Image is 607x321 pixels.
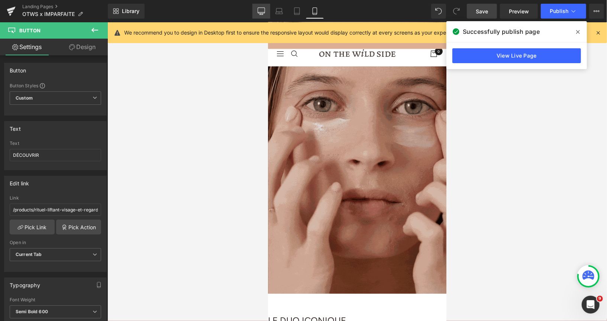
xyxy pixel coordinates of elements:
[10,297,101,302] div: Font Weight
[10,82,101,88] div: Button Styles
[10,195,101,201] div: Link
[541,4,586,19] button: Publish
[124,29,464,37] p: We recommend you to design in Desktop first to ensure the responsive layout would display correct...
[167,25,175,33] cart-count: 0
[509,7,529,15] span: Preview
[10,121,21,132] div: Text
[22,11,75,17] span: OTWS x IMPARFAITE
[122,8,139,14] span: Library
[23,28,30,35] a: Recherche
[108,4,145,19] a: New Library
[452,48,581,63] a: View Live Page
[476,7,488,15] span: Save
[582,296,600,314] iframe: Intercom live chat
[16,95,33,101] b: Custom
[16,309,48,314] b: Semi Bold 600
[19,27,41,33] span: Button
[500,4,538,19] a: Preview
[306,4,324,19] a: Mobile
[11,6,167,21] p: LIVRAISON OFFERTE DÈS 49€ EN [GEOGRAPHIC_DATA] ET EN [GEOGRAPHIC_DATA]
[162,28,169,35] a: Panier
[22,4,108,10] a: Landing Pages
[16,252,42,257] b: Current Tab
[10,220,55,234] a: Pick Link
[10,278,40,288] div: Typography
[10,240,101,245] div: Open in
[288,4,306,19] a: Tablet
[10,204,101,216] input: https://your-shop.myshopify.com
[597,296,603,302] span: 9
[589,4,604,19] button: More
[56,220,101,234] a: Pick Action
[463,27,540,36] span: Successfully publish page
[10,63,26,74] div: Button
[449,4,464,19] button: Redo
[431,4,446,19] button: Undo
[55,39,109,55] a: Design
[252,4,270,19] a: Desktop
[10,176,29,187] div: Edit link
[550,8,568,14] span: Publish
[10,141,101,146] div: Text
[270,4,288,19] a: Laptop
